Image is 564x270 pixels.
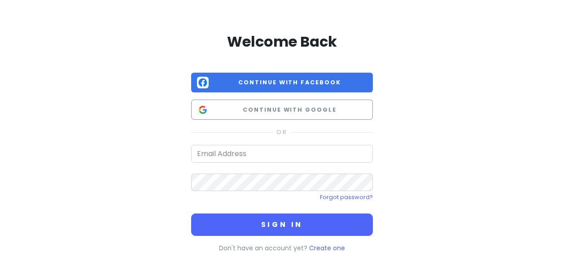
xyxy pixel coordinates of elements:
button: Sign in [191,213,373,236]
a: Create one [309,244,345,253]
img: Google logo [197,104,209,116]
h2: Welcome Back [191,32,373,51]
input: Email Address [191,145,373,163]
button: Continue with Facebook [191,73,373,93]
p: Don't have an account yet? [191,243,373,253]
span: Continue with Facebook [212,78,367,87]
button: Continue with Google [191,100,373,120]
span: Continue with Google [212,105,367,114]
a: Forgot password? [320,193,373,201]
img: Facebook logo [197,77,209,88]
